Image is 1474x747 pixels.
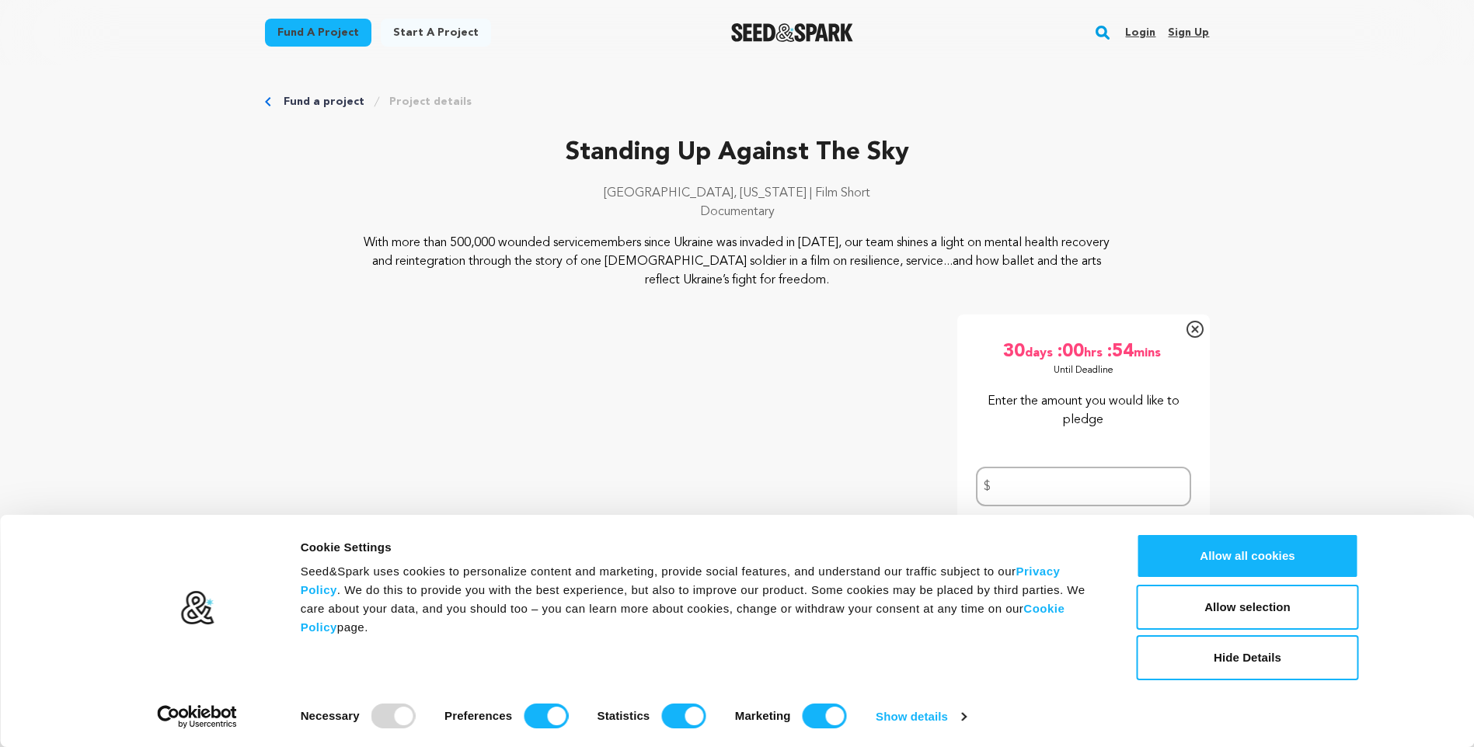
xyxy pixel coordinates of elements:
button: Allow selection [1137,585,1359,630]
button: Hide Details [1137,635,1359,680]
p: Standing Up Against The Sky [265,134,1210,172]
div: Seed&Spark uses cookies to personalize content and marketing, provide social features, and unders... [301,562,1102,637]
img: Seed&Spark Logo Dark Mode [731,23,853,42]
span: $ [984,478,991,496]
span: days [1025,339,1056,364]
div: Breadcrumb [265,94,1210,109]
a: Seed&Spark Homepage [731,23,853,42]
strong: Marketing [735,709,791,722]
span: hrs [1084,339,1106,364]
a: Start a project [381,19,491,47]
a: Fund a project [284,94,364,109]
div: Cookie Settings [301,538,1102,557]
button: Allow all cookies [1137,533,1359,578]
strong: Statistics [598,709,650,722]
img: logo [179,590,214,626]
p: With more than 500,000 wounded servicemembers since Ukraine was invaded in [DATE], our team shine... [359,234,1115,290]
span: :54 [1106,339,1134,364]
a: Project details [389,94,472,109]
a: Login [1125,20,1155,45]
a: Usercentrics Cookiebot - opens in a new window [129,705,265,728]
a: Fund a project [265,19,371,47]
p: [GEOGRAPHIC_DATA], [US_STATE] | Film Short [265,184,1210,203]
p: Enter the amount you would like to pledge [976,392,1191,429]
a: Sign up [1168,20,1209,45]
p: Until Deadline [1054,364,1113,377]
span: :00 [1056,339,1084,364]
p: Documentary [265,203,1210,221]
strong: Preferences [444,709,512,722]
a: Show details [876,705,966,728]
span: mins [1134,339,1164,364]
strong: Necessary [301,709,360,722]
span: 30 [1003,339,1025,364]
